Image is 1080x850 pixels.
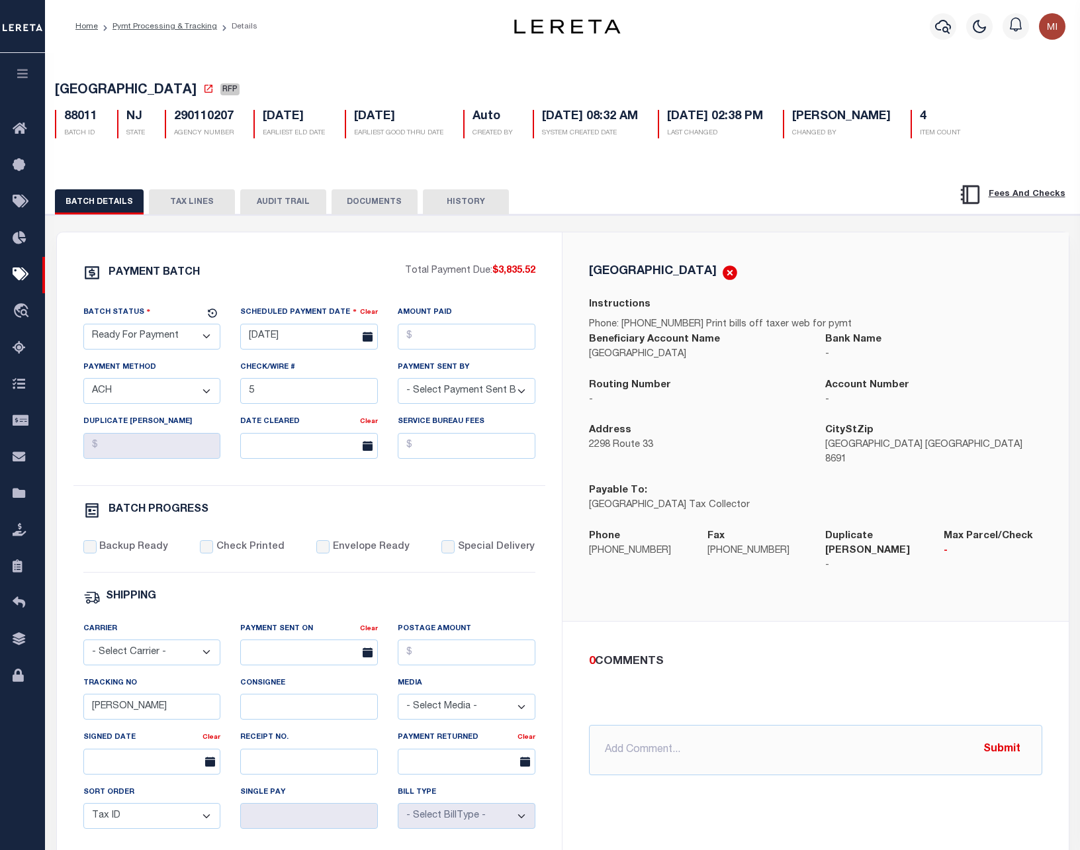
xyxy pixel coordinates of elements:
label: Scheduled Payment Date [240,306,357,318]
p: - [825,348,1042,362]
label: Tracking No [83,678,137,689]
a: Clear [517,734,535,741]
p: STATE [126,128,145,138]
span: RFP [220,83,240,95]
p: - [589,393,805,408]
h5: 4 [920,110,960,124]
div: COMMENTS [589,653,1037,671]
p: ITEM COUNT [920,128,960,138]
p: Total Payment Due: [405,264,535,279]
p: - [944,544,1042,559]
img: logo-dark.svg [514,19,620,34]
a: RFP [220,85,240,98]
h5: [DATE] 02:38 PM [667,110,763,124]
label: Duplicate [PERSON_NAME] [825,529,924,559]
p: LAST CHANGED [667,128,763,138]
p: CREATED BY [472,128,513,138]
p: [GEOGRAPHIC_DATA] [GEOGRAPHIC_DATA] 8691 [825,438,1042,467]
input: $ [398,324,535,350]
h5: 290110207 [174,110,234,124]
input: Add Comment... [589,725,1042,775]
label: Payment Returned [398,732,478,743]
input: $ [398,433,535,459]
span: $3,835.52 [492,266,535,275]
a: Clear [360,309,378,316]
label: Phone [589,529,620,544]
p: [GEOGRAPHIC_DATA] [589,348,805,362]
label: Single Pay [240,787,285,798]
label: CityStZip [825,423,874,438]
button: DOCUMENTS [332,189,418,214]
p: Phone: [PHONE_NUMBER] Print bills off taxer web for pymt [589,318,1042,332]
a: Pymt Processing & Tracking [112,23,217,30]
h5: [DATE] [354,110,443,124]
a: Clear [360,626,378,632]
p: [PHONE_NUMBER] [589,544,688,559]
h5: [GEOGRAPHIC_DATA] [589,265,717,277]
label: Amount Paid [398,307,452,318]
span: 0 [589,656,595,667]
button: Fees And Checks [954,181,1071,209]
p: SYSTEM CREATED DATE [542,128,638,138]
span: [GEOGRAPHIC_DATA] [55,84,197,97]
label: Instructions [589,297,651,312]
label: Consignee [240,678,285,689]
label: Fax [707,529,725,544]
p: [GEOGRAPHIC_DATA] Tax Collector [589,498,805,513]
button: HISTORY [423,189,509,214]
button: AUDIT TRAIL [240,189,326,214]
button: Submit [975,736,1029,763]
h5: [DATE] [263,110,325,124]
label: Check Printed [216,540,285,555]
label: Payment Method [83,362,156,373]
button: BATCH DETAILS [55,189,144,214]
label: Bank Name [825,332,881,348]
button: TAX LINES [149,189,235,214]
label: Routing Number [589,378,671,393]
input: $ [398,639,535,665]
label: Address [589,423,631,438]
label: Payment Sent On [240,624,313,635]
label: Carrier [83,624,117,635]
h5: [DATE] 08:32 AM [542,110,638,124]
label: Account Number [825,378,909,393]
label: Receipt No. [240,732,289,743]
h6: SHIPPING [106,591,156,602]
p: [PHONE_NUMBER] [707,544,806,559]
h5: 88011 [64,110,97,124]
label: Check/Wire # [240,362,295,373]
p: EARLIEST ELD DATE [263,128,325,138]
label: Beneficiary Account Name [589,332,720,348]
a: Home [75,23,98,30]
p: AGENCY NUMBER [174,128,234,138]
a: Clear [360,418,378,425]
label: Bill Type [398,787,436,798]
a: Clear [202,734,220,741]
input: $ [83,433,221,459]
label: Date Cleared [240,416,300,428]
label: Batch Status [83,306,151,318]
p: CHANGED BY [792,128,891,138]
h6: PAYMENT BATCH [109,267,200,278]
label: Sort Order [83,787,134,798]
label: Special Delivery [458,540,535,555]
label: Postage Amount [398,624,471,635]
img: svg+xml;base64,PHN2ZyB4bWxucz0iaHR0cDovL3d3dy53My5vcmcvMjAwMC9zdmciIHBvaW50ZXItZXZlbnRzPSJub25lIi... [1039,13,1065,40]
label: Backup Ready [99,540,168,555]
label: Envelope Ready [333,540,410,555]
label: Service Bureau Fees [398,416,484,428]
label: Media [398,678,422,689]
label: Max Parcel/Check [944,529,1033,544]
p: - [825,559,924,573]
label: Payment Sent By [398,362,469,373]
i: travel_explore [13,303,34,320]
p: 2298 Route 33 [589,438,805,453]
h5: Auto [472,110,513,124]
h6: BATCH PROGRESS [109,504,208,515]
h5: NJ [126,110,145,124]
p: - [825,393,1042,408]
p: BATCH ID [64,128,97,138]
label: Duplicate [PERSON_NAME] [83,416,192,428]
li: Details [217,21,257,32]
h5: [PERSON_NAME] [792,110,891,124]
